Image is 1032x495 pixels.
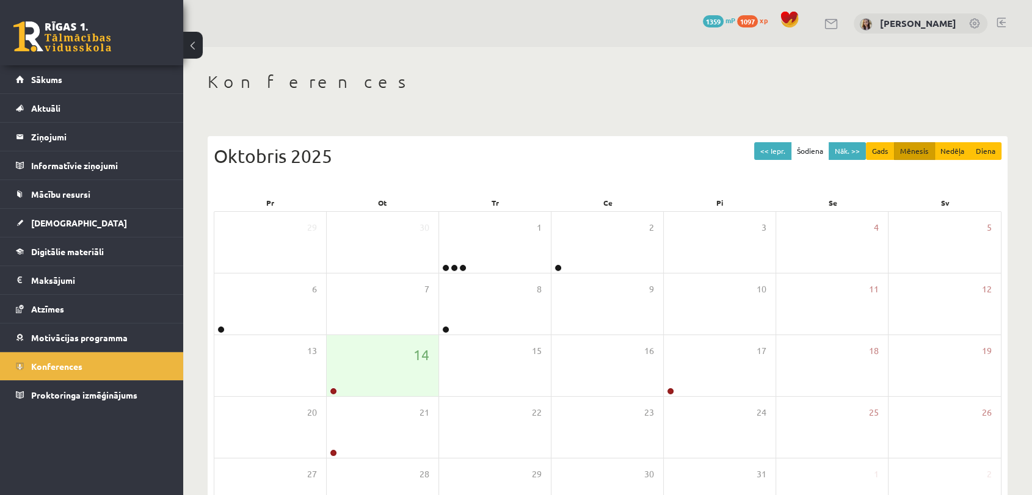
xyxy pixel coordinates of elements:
[31,103,60,114] span: Aktuāli
[16,180,168,208] a: Mācību resursi
[982,344,992,358] span: 19
[420,221,429,234] span: 30
[866,142,895,160] button: Gads
[16,381,168,409] a: Proktoringa izmēģinājums
[532,344,542,358] span: 15
[31,217,127,228] span: [DEMOGRAPHIC_DATA]
[664,194,776,211] div: Pi
[31,74,62,85] span: Sākums
[880,17,956,29] a: [PERSON_NAME]
[869,406,879,419] span: 25
[16,123,168,151] a: Ziņojumi
[16,237,168,266] a: Digitālie materiāli
[532,406,542,419] span: 22
[31,189,90,200] span: Mācību resursi
[987,221,992,234] span: 5
[860,18,872,31] img: Marija Nicmane
[649,221,654,234] span: 2
[889,194,1001,211] div: Sv
[307,344,317,358] span: 13
[874,221,879,234] span: 4
[829,142,866,160] button: Nāk. >>
[757,344,766,358] span: 17
[420,468,429,481] span: 28
[16,323,168,352] a: Motivācijas programma
[16,65,168,93] a: Sākums
[413,344,429,365] span: 14
[16,94,168,122] a: Aktuāli
[31,389,137,400] span: Proktoringa izmēģinājums
[982,283,992,296] span: 12
[725,15,735,25] span: mP
[532,468,542,481] span: 29
[16,209,168,237] a: [DEMOGRAPHIC_DATA]
[757,283,766,296] span: 10
[16,266,168,294] a: Maksājumi
[757,468,766,481] span: 31
[13,21,111,52] a: Rīgas 1. Tālmācības vidusskola
[208,71,1008,92] h1: Konferences
[737,15,758,27] span: 1097
[312,283,317,296] span: 6
[757,406,766,419] span: 24
[214,142,1001,170] div: Oktobris 2025
[16,151,168,179] a: Informatīvie ziņojumi
[644,344,654,358] span: 16
[31,246,104,257] span: Digitālie materiāli
[644,406,654,419] span: 23
[31,332,128,343] span: Motivācijas programma
[894,142,935,160] button: Mēnesis
[970,142,1001,160] button: Diena
[703,15,735,25] a: 1359 mP
[420,406,429,419] span: 21
[326,194,438,211] div: Ot
[31,266,168,294] legend: Maksājumi
[703,15,724,27] span: 1359
[307,221,317,234] span: 29
[649,283,654,296] span: 9
[31,123,168,151] legend: Ziņojumi
[31,303,64,314] span: Atzīmes
[644,468,654,481] span: 30
[214,194,326,211] div: Pr
[776,194,888,211] div: Se
[982,406,992,419] span: 26
[307,468,317,481] span: 27
[31,361,82,372] span: Konferences
[761,221,766,234] span: 3
[439,194,551,211] div: Tr
[869,283,879,296] span: 11
[754,142,791,160] button: << Iepr.
[16,352,168,380] a: Konferences
[737,15,774,25] a: 1097 xp
[869,344,879,358] span: 18
[537,221,542,234] span: 1
[934,142,970,160] button: Nedēļa
[307,406,317,419] span: 20
[537,283,542,296] span: 8
[874,468,879,481] span: 1
[791,142,829,160] button: Šodiena
[31,151,168,179] legend: Informatīvie ziņojumi
[16,295,168,323] a: Atzīmes
[551,194,664,211] div: Ce
[987,468,992,481] span: 2
[760,15,768,25] span: xp
[424,283,429,296] span: 7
